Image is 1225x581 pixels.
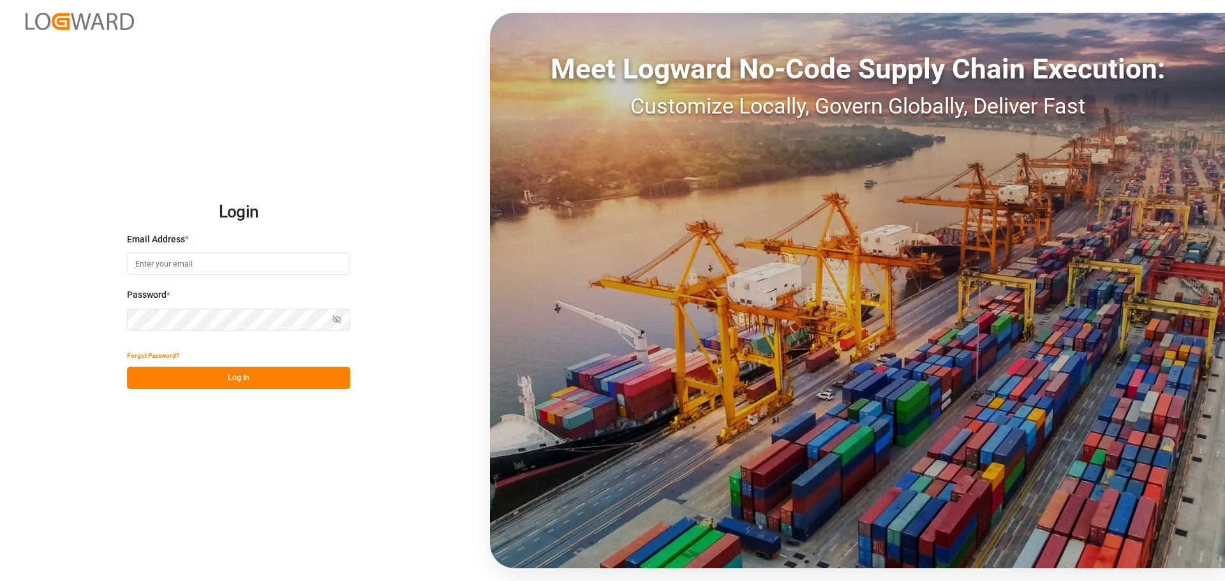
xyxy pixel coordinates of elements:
[490,48,1225,90] div: Meet Logward No-Code Supply Chain Execution:
[127,344,179,367] button: Forgot Password?
[127,253,350,275] input: Enter your email
[127,288,167,302] span: Password
[26,13,134,30] img: Logward_new_orange.png
[490,90,1225,122] div: Customize Locally, Govern Globally, Deliver Fast
[127,367,350,389] button: Log In
[127,233,185,246] span: Email Address
[127,192,350,233] h2: Login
